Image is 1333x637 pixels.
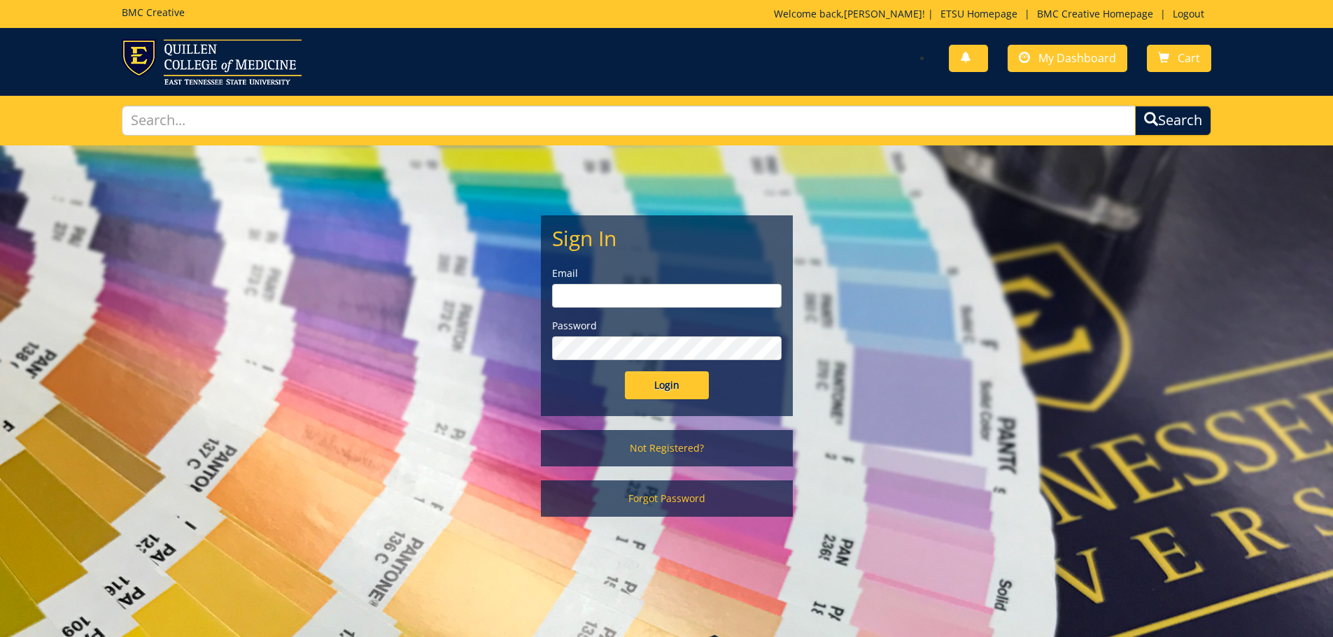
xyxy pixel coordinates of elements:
[122,39,302,85] img: ETSU logo
[122,7,185,17] h5: BMC Creative
[625,371,709,399] input: Login
[774,7,1211,21] p: Welcome back, ! | | |
[541,430,793,466] a: Not Registered?
[1135,106,1211,136] button: Search
[541,480,793,517] a: Forgot Password
[1038,50,1116,66] span: My Dashboard
[1008,45,1127,72] a: My Dashboard
[552,319,782,333] label: Password
[122,106,1136,136] input: Search...
[1166,7,1211,20] a: Logout
[1147,45,1211,72] a: Cart
[933,7,1024,20] a: ETSU Homepage
[1178,50,1200,66] span: Cart
[1030,7,1160,20] a: BMC Creative Homepage
[552,227,782,250] h2: Sign In
[844,7,922,20] a: [PERSON_NAME]
[552,266,782,280] label: Email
